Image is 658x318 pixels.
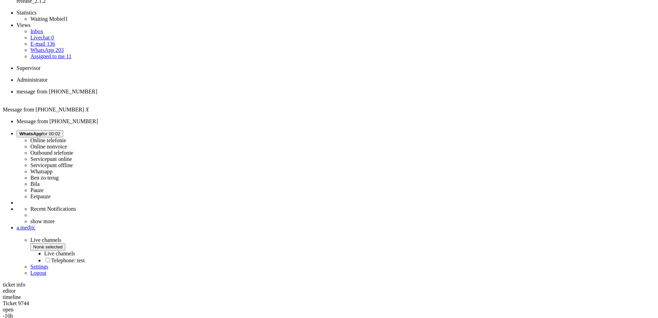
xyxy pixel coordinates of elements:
a: Inbox [30,28,43,34]
label: Online nonvoice [30,144,67,149]
label: Eetpauze [30,193,51,199]
a: Settings [30,264,48,270]
li: Administrator [17,77,655,83]
button: WhatsAppfor 00:02 [17,130,63,137]
body: Rich Text Area. Press ALT-0 for help. [3,3,101,15]
span: WhatsApp [19,131,42,136]
span: message from [PHONE_NUMBER] [17,89,97,94]
li: WhatsAppfor 00:02 Online telefonieOnline nonvoiceOutbound telefonieServicepunt onlineServicepunt ... [17,130,655,200]
a: Assigned to me 11 [30,53,71,59]
div: timeline [3,294,655,300]
a: a.medjic [17,225,655,231]
span: Assigned to me [30,53,65,59]
label: Online telefonie [30,137,66,143]
div: Ticket 9744 [3,300,655,307]
i: X [86,107,89,112]
li: Recent Notifications [30,206,655,212]
span: 203 [55,47,64,53]
div: open [3,307,655,313]
div: ticket info [3,282,655,288]
label: Bila [30,181,40,187]
span: 0 [51,35,54,40]
span: 1 [65,16,68,22]
div: Close tab [17,95,655,101]
span: for 00:02 [19,131,60,136]
a: Livechat 0 [30,35,54,40]
li: Supervisor [17,65,655,71]
span: None selected [33,244,63,249]
label: Servicepunt online [30,156,72,162]
span: WhatsApp [30,47,54,53]
a: WhatsApp 203 [30,47,64,53]
label: Telephone: test [44,257,85,263]
span: 136 [47,41,55,47]
button: None selected [30,243,65,251]
label: Whatsapp [30,169,53,174]
label: Ben zo terug [30,175,59,181]
li: Views [17,22,655,28]
span: E-mail [30,41,46,47]
a: Logout [30,270,46,276]
span: Livechat [30,35,50,40]
label: Servicepunt offline [30,162,73,168]
input: Telephone: test [46,258,50,262]
span: Message from [PHONE_NUMBER] [3,107,84,112]
a: show more [30,218,55,224]
span: 11 [66,53,71,59]
label: Live channels [44,251,75,256]
li: Message from [PHONE_NUMBER] [17,118,655,125]
span: Live channels [30,237,655,264]
div: editor [3,288,655,294]
label: Outbound telefonie [30,150,73,156]
label: Pauze [30,187,44,193]
a: Waiting Mobiel [30,16,68,22]
a: E-mail 136 [30,41,55,47]
li: Statistics [17,10,655,16]
li: 9744 [17,89,655,101]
